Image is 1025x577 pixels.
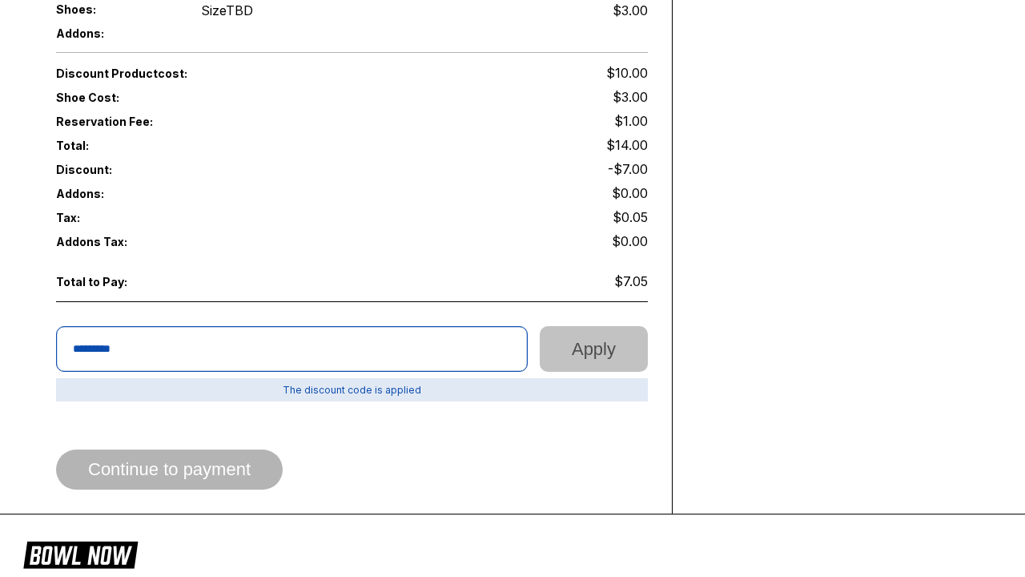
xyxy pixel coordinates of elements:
span: Shoes: [56,2,175,16]
span: $1.00 [614,113,648,129]
span: Tax: [56,211,175,224]
span: $14.00 [606,137,648,153]
span: Addons: [56,187,175,200]
span: $0.05 [613,209,648,225]
span: Discount Product cost: [56,67,352,80]
span: $7.05 [614,273,648,289]
span: Addons: [56,26,175,40]
div: Size TBD [201,2,253,18]
span: The discount code is applied [56,378,648,401]
span: $0.00 [612,233,648,249]
span: Discount: [56,163,352,176]
span: Reservation Fee: [56,115,352,128]
span: Shoe Cost: [56,91,175,104]
span: $3.00 [613,89,648,105]
span: -$7.00 [608,161,648,177]
div: $3.00 [613,2,648,18]
span: $0.00 [612,185,648,201]
span: Total to Pay: [56,275,175,288]
span: $10.00 [606,65,648,81]
button: Apply [540,326,648,372]
span: Addons Tax: [56,235,175,248]
span: Total: [56,139,352,152]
